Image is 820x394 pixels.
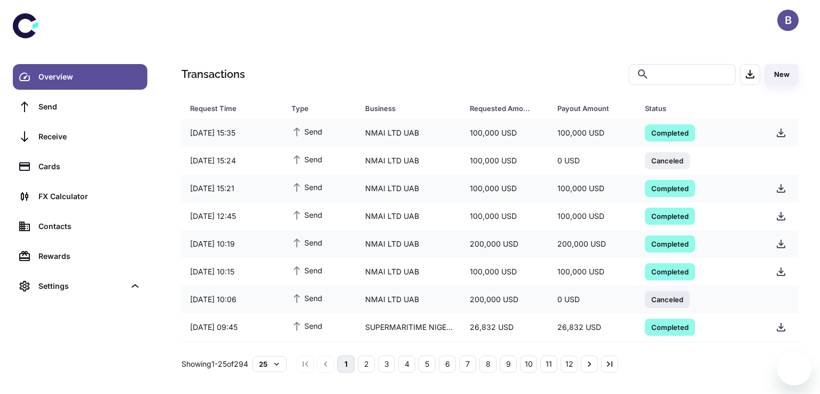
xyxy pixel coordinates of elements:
[358,356,375,373] button: Go to page 2
[777,10,799,31] button: B
[357,178,462,199] div: NMAI LTD UAB
[461,317,549,337] div: 26,832 USD
[182,123,283,143] div: [DATE] 15:35
[378,356,395,373] button: Go to page 3
[291,209,322,220] span: Send
[291,153,322,165] span: Send
[357,317,462,337] div: SUPERMARITIME NIGERIA LTD
[13,243,147,269] a: Rewards
[645,183,695,193] span: Completed
[182,317,283,337] div: [DATE] 09:45
[182,151,283,171] div: [DATE] 15:24
[190,101,279,116] span: Request Time
[291,101,338,116] div: Type
[470,101,545,116] span: Requested Amount
[479,356,496,373] button: Go to page 8
[357,234,462,254] div: NMAI LTD UAB
[38,71,141,83] div: Overview
[520,356,537,373] button: Go to page 10
[357,123,462,143] div: NMAI LTD UAB
[439,356,456,373] button: Go to page 6
[13,94,147,120] a: Send
[461,262,549,282] div: 100,000 USD
[182,262,283,282] div: [DATE] 10:15
[645,294,690,304] span: Canceled
[13,124,147,149] a: Receive
[291,125,322,137] span: Send
[645,155,690,166] span: Canceled
[182,178,283,199] div: [DATE] 15:21
[645,321,695,332] span: Completed
[13,273,147,299] div: Settings
[601,356,618,373] button: Go to last page
[461,151,549,171] div: 100,000 USD
[182,66,245,82] h1: Transactions
[291,237,322,248] span: Send
[357,262,462,282] div: NMAI LTD UAB
[549,206,636,226] div: 100,000 USD
[777,351,811,385] iframe: Button to launch messaging window
[557,101,618,116] div: Payout Amount
[182,234,283,254] div: [DATE] 10:19
[190,101,265,116] div: Request Time
[459,356,476,373] button: Go to page 7
[645,210,695,221] span: Completed
[549,123,636,143] div: 100,000 USD
[357,206,462,226] div: NMAI LTD UAB
[291,181,322,193] span: Send
[182,358,248,370] p: Showing 1-25 of 294
[557,101,632,116] span: Payout Amount
[645,238,695,249] span: Completed
[549,178,636,199] div: 100,000 USD
[253,356,287,372] button: 25
[500,356,517,373] button: Go to page 9
[398,356,415,373] button: Go to page 4
[419,356,436,373] button: Go to page 5
[291,320,322,332] span: Send
[549,317,636,337] div: 26,832 USD
[645,101,754,116] span: Status
[357,151,462,171] div: NMAI LTD UAB
[38,220,141,232] div: Contacts
[645,101,740,116] div: Status
[764,64,799,85] button: New
[295,356,620,373] nav: pagination navigation
[182,206,283,226] div: [DATE] 12:45
[357,289,462,310] div: NMAI LTD UAB
[182,289,283,310] div: [DATE] 10:06
[549,289,636,310] div: 0 USD
[461,123,549,143] div: 100,000 USD
[461,206,549,226] div: 100,000 USD
[549,234,636,254] div: 200,000 USD
[540,356,557,373] button: Go to page 11
[38,131,141,143] div: Receive
[38,280,125,292] div: Settings
[461,234,549,254] div: 200,000 USD
[13,184,147,209] a: FX Calculator
[291,264,322,276] span: Send
[337,356,354,373] button: page 1
[561,356,578,373] button: Go to page 12
[38,191,141,202] div: FX Calculator
[38,101,141,113] div: Send
[645,127,695,138] span: Completed
[291,101,352,116] span: Type
[13,64,147,90] a: Overview
[38,161,141,172] div: Cards
[13,154,147,179] a: Cards
[581,356,598,373] button: Go to next page
[645,266,695,277] span: Completed
[38,250,141,262] div: Rewards
[461,289,549,310] div: 200,000 USD
[461,178,549,199] div: 100,000 USD
[291,292,322,304] span: Send
[13,214,147,239] a: Contacts
[549,262,636,282] div: 100,000 USD
[470,101,531,116] div: Requested Amount
[549,151,636,171] div: 0 USD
